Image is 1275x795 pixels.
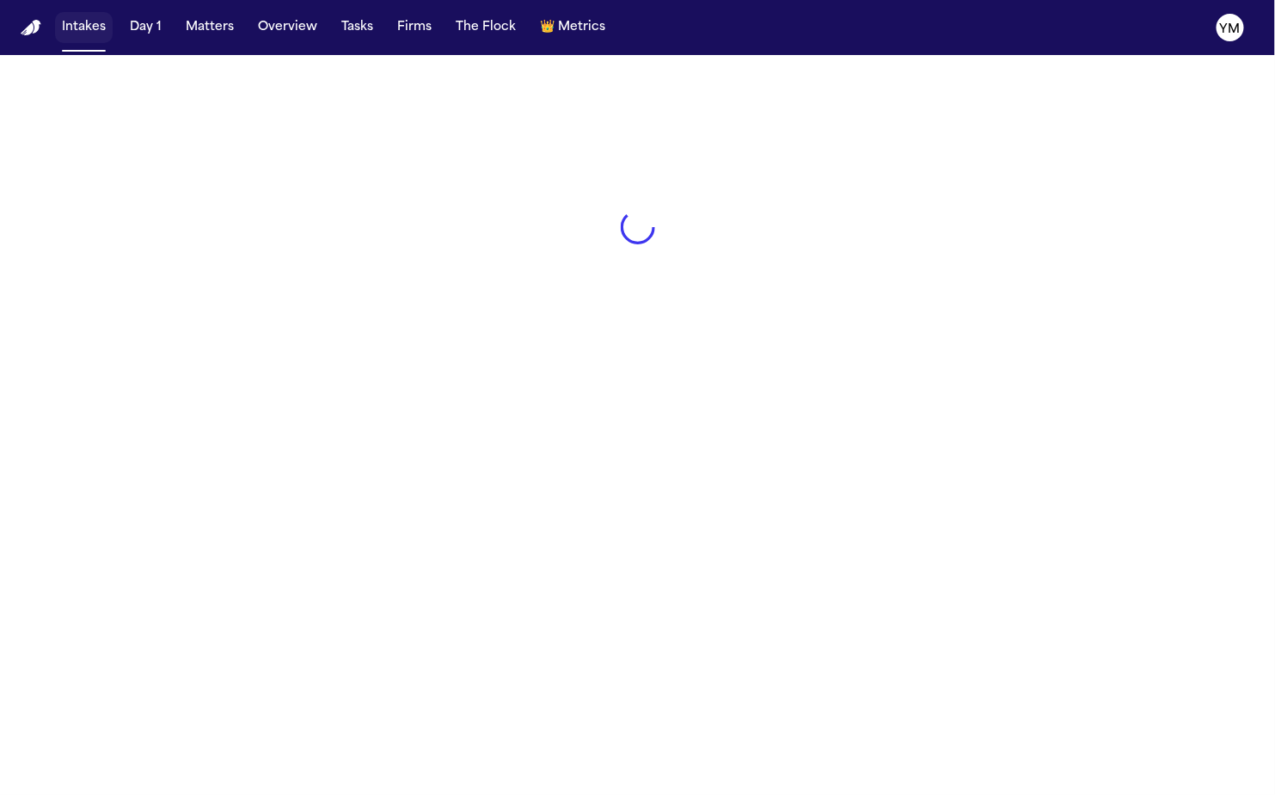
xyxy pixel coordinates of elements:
button: Intakes [55,12,113,43]
a: Home [21,20,41,36]
img: Finch Logo [21,20,41,36]
button: The Flock [449,12,523,43]
button: Day 1 [123,12,169,43]
button: Tasks [334,12,380,43]
button: Firms [390,12,438,43]
button: crownMetrics [533,12,612,43]
button: Overview [251,12,324,43]
button: Matters [179,12,241,43]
